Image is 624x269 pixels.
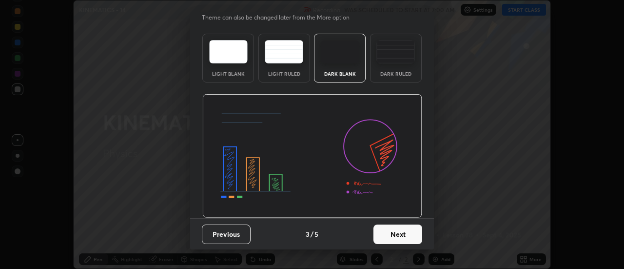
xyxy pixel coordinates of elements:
img: darkRuledTheme.de295e13.svg [376,40,415,63]
h4: / [311,229,313,239]
p: Theme can also be changed later from the More option [202,13,360,22]
h4: 5 [314,229,318,239]
div: Light Ruled [265,71,304,76]
div: Dark Ruled [376,71,415,76]
img: lightRuledTheme.5fabf969.svg [265,40,303,63]
h4: 3 [306,229,310,239]
button: Next [373,225,422,244]
div: Light Blank [209,71,248,76]
button: Previous [202,225,251,244]
img: darkThemeBanner.d06ce4a2.svg [202,94,422,218]
img: darkTheme.f0cc69e5.svg [321,40,359,63]
div: Dark Blank [320,71,359,76]
img: lightTheme.e5ed3b09.svg [209,40,248,63]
